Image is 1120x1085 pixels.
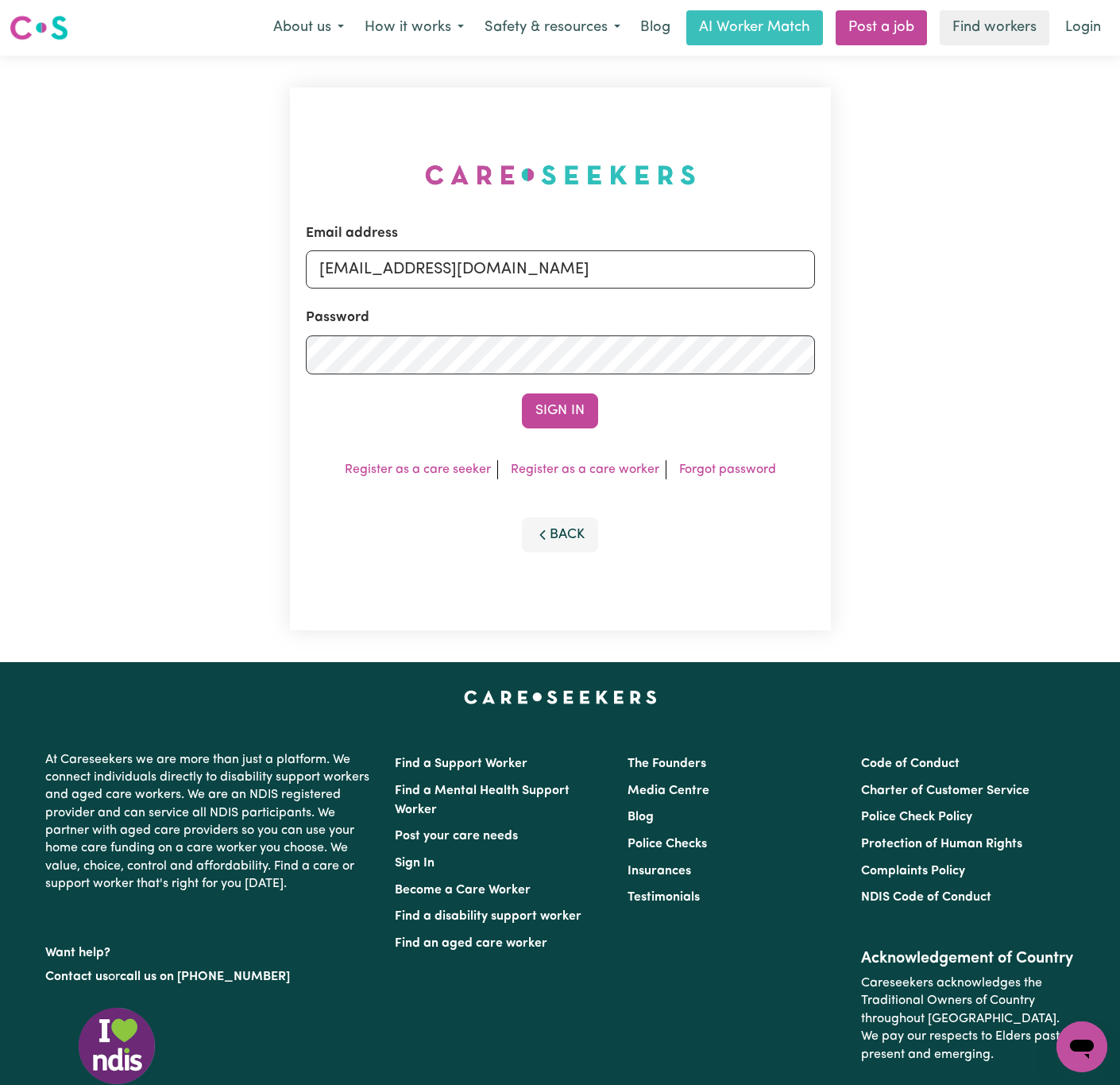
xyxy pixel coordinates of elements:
a: AI Worker Match [686,10,823,45]
a: Find a disability support worker [395,910,581,923]
a: Sign In [395,857,434,870]
label: Email address [306,223,398,244]
a: Blog [628,811,654,823]
iframe: Button to launch messaging window [1056,1021,1107,1072]
a: Register as a care worker [511,463,659,476]
a: Contact us [45,971,108,983]
p: At Careseekers we are more than just a platform. We connect individuals directly to disability su... [45,745,376,900]
a: Code of Conduct [861,758,960,770]
a: Blog [631,10,680,45]
a: Become a Care Worker [395,884,531,897]
a: Find a Mental Health Support Worker [395,785,570,816]
h2: Acknowledgement of Country [861,949,1075,968]
input: Email address [306,250,815,289]
a: call us on [PHONE_NUMBER] [120,971,290,983]
a: Police Checks [628,838,707,851]
a: Complaints Policy [861,865,965,878]
a: Insurances [628,865,691,878]
label: Password [306,308,369,328]
a: Careseekers home page [464,691,657,703]
a: Post your care needs [395,830,518,843]
p: Careseekers acknowledges the Traditional Owners of Country throughout [GEOGRAPHIC_DATA]. We pay o... [861,968,1075,1070]
a: Login [1056,10,1110,45]
a: Careseekers logo [10,10,68,46]
a: Find a Support Worker [395,758,527,770]
a: Register as a care seeker [345,463,491,476]
a: Find workers [940,10,1049,45]
a: Testimonials [628,891,700,904]
a: NDIS Code of Conduct [861,891,991,904]
button: Back [522,517,598,552]
p: Want help? [45,938,376,962]
button: Sign In [522,393,598,428]
a: Media Centre [628,785,709,797]
a: Find an aged care worker [395,937,547,950]
button: About us [263,11,354,45]
button: Safety & resources [474,11,631,45]
a: Police Check Policy [861,811,972,823]
a: Forgot password [679,463,776,476]
a: Charter of Customer Service [861,785,1029,797]
p: or [45,962,376,992]
img: Careseekers logo [10,14,68,42]
a: The Founders [628,758,706,770]
a: Protection of Human Rights [861,838,1022,851]
button: How it works [354,11,474,45]
a: Post a job [836,10,927,45]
